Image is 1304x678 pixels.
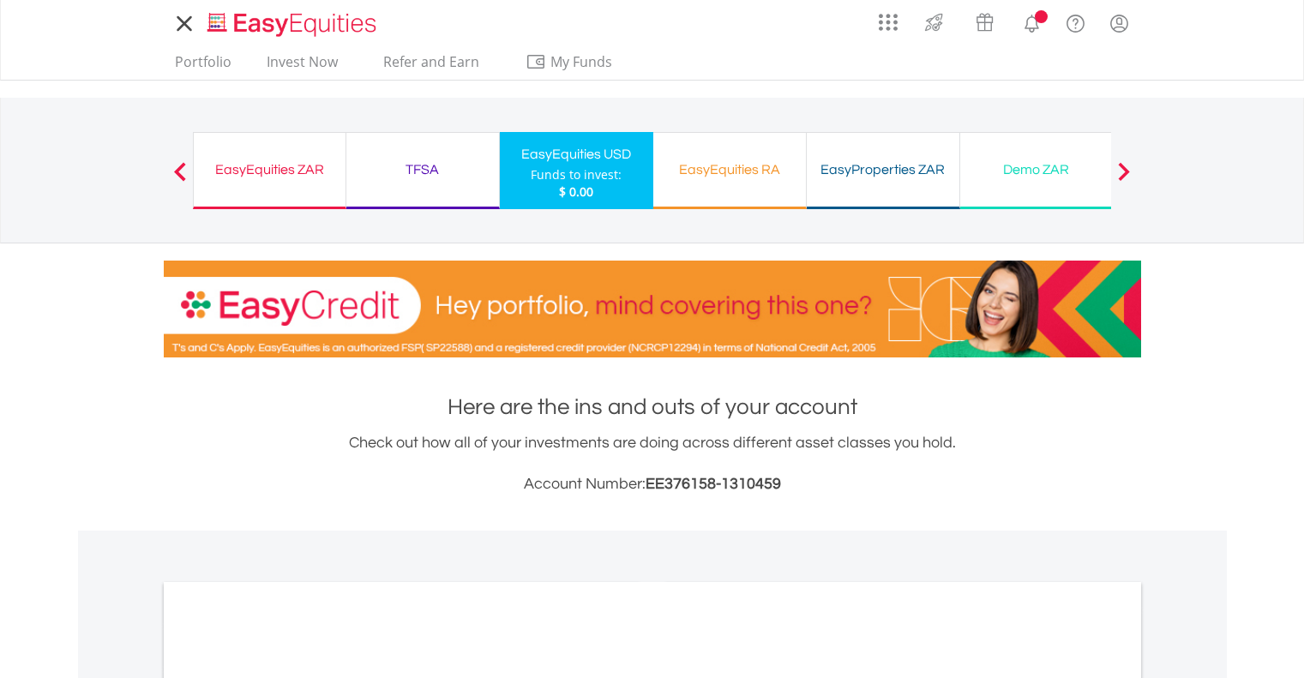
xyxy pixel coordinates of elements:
img: EasyEquities_Logo.png [204,10,383,39]
span: $ 0.00 [559,183,593,200]
div: Check out how all of your investments are doing across different asset classes you hold. [164,431,1141,496]
a: Vouchers [959,4,1010,36]
span: Refer and Earn [383,52,479,71]
img: thrive-v2.svg [920,9,948,36]
a: My Profile [1097,4,1141,42]
div: EasyProperties ZAR [817,158,949,182]
div: EasyEquities ZAR [204,158,335,182]
a: Notifications [1010,4,1054,39]
a: FAQ's and Support [1054,4,1097,39]
span: EE376158-1310459 [646,476,781,492]
img: EasyCredit Promotion Banner [164,261,1141,357]
button: Next [1107,171,1141,188]
a: Home page [201,4,383,39]
h1: Here are the ins and outs of your account [164,392,1141,423]
h3: Account Number: [164,472,1141,496]
img: vouchers-v2.svg [970,9,999,36]
div: Funds to invest: [531,166,622,183]
div: EasyEquities USD [510,142,643,166]
div: EasyEquities RA [664,158,796,182]
div: TFSA [357,158,489,182]
button: Previous [163,171,197,188]
img: grid-menu-icon.svg [879,13,898,32]
a: Portfolio [168,53,238,80]
a: Refer and Earn [366,53,497,80]
a: Invest Now [260,53,345,80]
a: AppsGrid [868,4,909,32]
span: My Funds [526,51,638,73]
div: Demo ZAR [970,158,1103,182]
